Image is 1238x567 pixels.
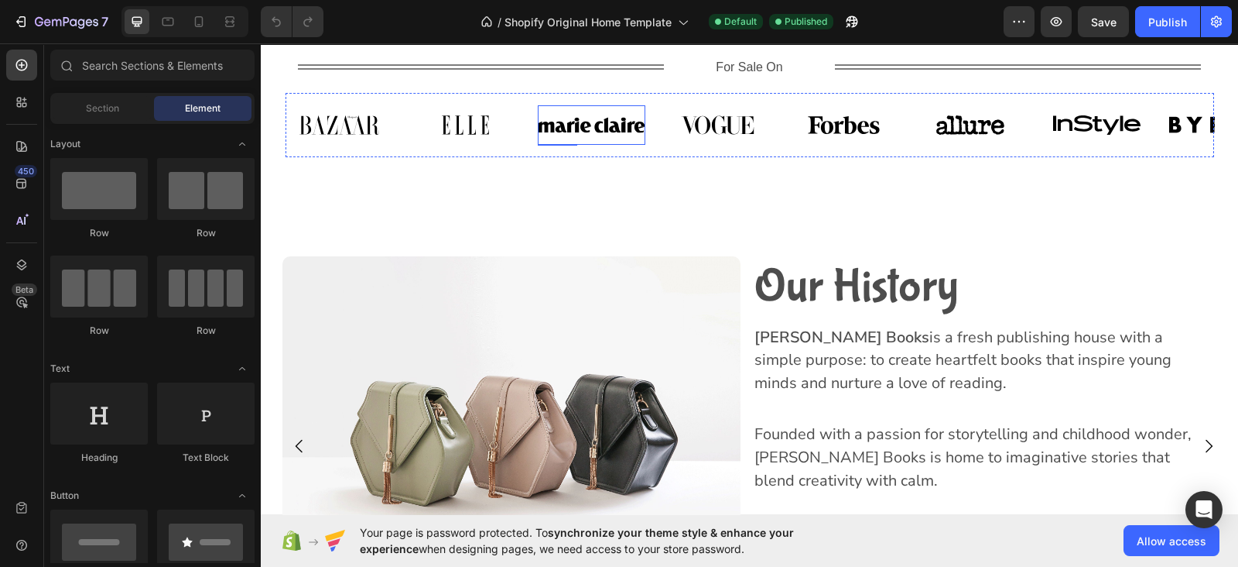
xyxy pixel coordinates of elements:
button: Save [1078,6,1129,37]
span: Toggle open [230,483,255,508]
span: Layout [50,137,80,151]
img: gempages_432750572815254551-a62c7382-44b5-4b8a-b2af-4bef057d11ea.svg [277,62,385,101]
div: Beta [12,283,37,296]
span: / [498,14,501,30]
div: Row [157,324,255,338]
span: Text [50,362,70,376]
span: Default [724,15,757,29]
div: Publish [1148,14,1187,30]
span: Your page is password protected. To when designing pages, we need access to your store password. [360,524,854,557]
img: gempages_432750572815254551-86492abc-13d3-4402-980f-6b51aa8820c4.svg [529,62,637,101]
span: Toggle open [230,132,255,156]
strong: [PERSON_NAME] Books [494,283,669,304]
span: Founded with a passion for storytelling and childhood wonder, [PERSON_NAME] Books is home to imag... [494,380,931,448]
img: gempages_432750572815254551-7db7d4c1-a4eb-4d04-afd4-23a978d3b6fe.svg [908,62,1016,101]
button: Carousel Back Arrow [17,381,60,424]
span: Element [185,101,221,115]
span: is a fresh publishing house with a simple purpose: to create heartfelt books that inspire young m... [494,283,911,351]
button: Carousel Next Arrow [926,381,970,424]
img: gempages_432750572815254551-8dbdcb64-3191-4b5c-b235-91d16069bee5.svg [655,62,763,101]
div: Heading [50,451,148,465]
span: Section [86,101,119,115]
span: Shopify Original Home Template [504,14,672,30]
span: Published [785,15,827,29]
button: 7 [6,6,115,37]
p: 7 [101,12,108,31]
div: Text Block [157,451,255,465]
div: Row [157,226,255,240]
span: Save [1091,15,1117,29]
input: Search Sections & Elements [50,50,255,81]
div: 450 [15,165,37,177]
div: Row [50,226,148,240]
span: synchronize your theme style & enhance your experience [360,526,794,555]
div: Undo/Redo [261,6,323,37]
span: Allow access [1137,533,1206,549]
span: Our History [494,216,698,271]
button: Publish [1135,6,1200,37]
span: Toggle open [230,356,255,381]
img: image_demo.jpg [22,213,480,557]
span: Button [50,489,79,503]
div: Open Intercom Messenger [1185,491,1223,528]
button: Allow access [1123,525,1219,556]
img: gempages_432750572815254551-450f2634-a245-4be0-b322-741cd7897b06.svg [403,62,511,101]
div: Row [50,324,148,338]
img: gempages_432750572815254551-416eed79-3eab-43e6-8740-9fd944a1d508.svg [782,62,890,101]
iframe: Design area [261,43,1238,514]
